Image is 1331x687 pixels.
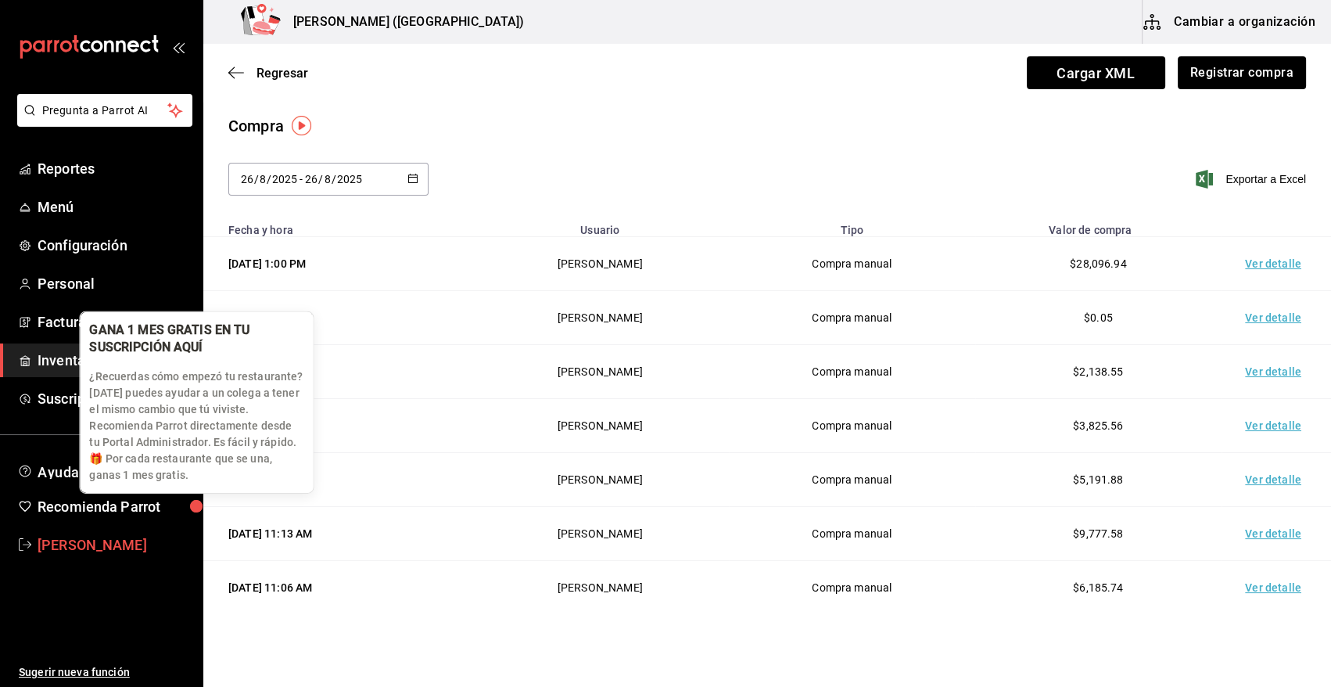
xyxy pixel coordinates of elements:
[1073,365,1123,378] span: $2,138.55
[228,364,453,379] div: [DATE] 11:48 AM
[228,580,453,595] div: [DATE] 11:06 AM
[38,235,190,256] span: Configuración
[472,453,729,507] td: [PERSON_NAME]
[472,561,729,615] td: [PERSON_NAME]
[1178,56,1306,89] button: Registrar compra
[38,496,190,517] span: Recomienda Parrot
[304,173,318,185] input: Day
[1027,56,1165,89] span: Cargar XML
[203,214,472,237] th: Fecha y hora
[271,173,298,185] input: Year
[240,173,254,185] input: Day
[257,66,308,81] span: Regresar
[1084,311,1113,324] span: $0.05
[228,526,453,541] div: [DATE] 11:13 AM
[472,237,729,291] td: [PERSON_NAME]
[259,173,267,185] input: Month
[38,534,190,556] span: [PERSON_NAME]
[267,173,271,185] span: /
[472,399,729,453] td: [PERSON_NAME]
[11,113,192,130] a: Pregunta a Parrot AI
[1073,473,1123,486] span: $5,191.88
[1073,581,1123,594] span: $6,185.74
[1222,399,1331,453] td: Ver detalle
[1073,527,1123,540] span: $9,777.58
[729,507,975,561] td: Compra manual
[1222,453,1331,507] td: Ver detalle
[281,13,524,31] h3: [PERSON_NAME] ([GEOGRAPHIC_DATA])
[228,472,453,487] div: [DATE] 11:15 AM
[172,41,185,53] button: open_drawer_menu
[472,345,729,399] td: [PERSON_NAME]
[38,460,170,479] span: Ayuda
[38,388,190,409] span: Suscripción
[228,114,284,138] div: Compra
[1222,561,1331,615] td: Ver detalle
[1222,237,1331,291] td: Ver detalle
[38,350,190,371] span: Inventarios
[89,369,303,484] p: ¿Recuerdas cómo empezó tu restaurante? [DATE] puedes ayudar a un colega a tener el mismo cambio q...
[472,214,729,237] th: Usuario
[228,66,308,81] button: Regresar
[292,116,311,135] img: Tooltip marker
[318,173,323,185] span: /
[38,158,190,179] span: Reportes
[729,399,975,453] td: Compra manual
[332,173,336,185] span: /
[300,173,303,185] span: -
[1073,419,1123,432] span: $3,825.56
[89,322,278,356] div: GANA 1 MES GRATIS EN TU SUSCRIPCIÓN AQUÍ
[729,345,975,399] td: Compra manual
[472,291,729,345] td: [PERSON_NAME]
[1222,507,1331,561] td: Ver detalle
[324,173,332,185] input: Month
[254,173,259,185] span: /
[42,103,168,119] span: Pregunta a Parrot AI
[1222,345,1331,399] td: Ver detalle
[38,311,190,333] span: Facturación
[1070,257,1127,270] span: $28,096.94
[729,291,975,345] td: Compra manual
[1199,170,1306,189] button: Exportar a Excel
[38,196,190,218] span: Menú
[729,453,975,507] td: Compra manual
[336,173,363,185] input: Year
[38,273,190,294] span: Personal
[729,237,975,291] td: Compra manual
[228,310,453,326] div: [DATE] 11:57 AM
[19,664,190,681] span: Sugerir nueva función
[729,561,975,615] td: Compra manual
[228,418,453,433] div: [DATE] 11:21 AM
[975,214,1222,237] th: Valor de compra
[472,507,729,561] td: [PERSON_NAME]
[17,94,192,127] button: Pregunta a Parrot AI
[729,214,975,237] th: Tipo
[228,256,453,272] div: [DATE] 1:00 PM
[1222,291,1331,345] td: Ver detalle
